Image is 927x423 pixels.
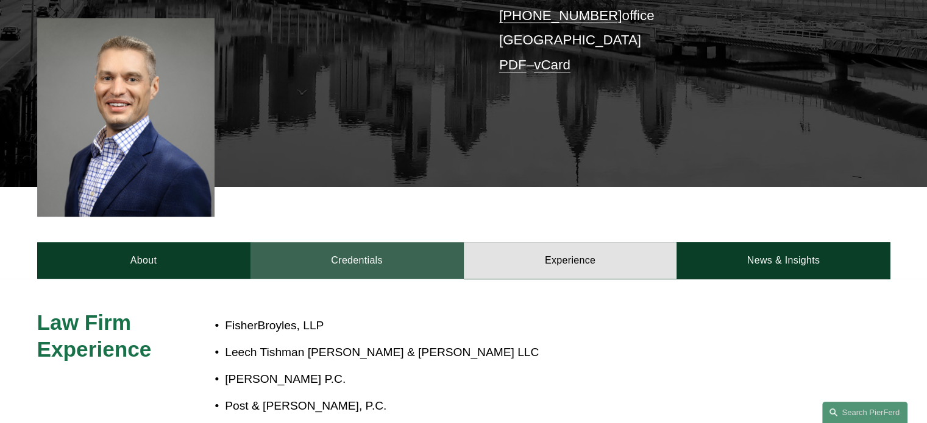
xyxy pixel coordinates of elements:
[225,369,783,390] p: [PERSON_NAME] P.C.
[225,396,783,417] p: Post & [PERSON_NAME], P.C.
[37,242,250,279] a: About
[677,242,890,279] a: News & Insights
[464,242,677,279] a: Experience
[499,57,527,72] a: PDF
[499,8,622,23] a: [PHONE_NUMBER]
[822,402,907,423] a: Search this site
[225,315,783,337] p: FisherBroyles, LLP
[534,57,570,72] a: vCard
[250,242,464,279] a: Credentials
[225,342,783,363] p: Leech Tishman [PERSON_NAME] & [PERSON_NAME] LLC
[37,310,152,361] span: Law Firm Experience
